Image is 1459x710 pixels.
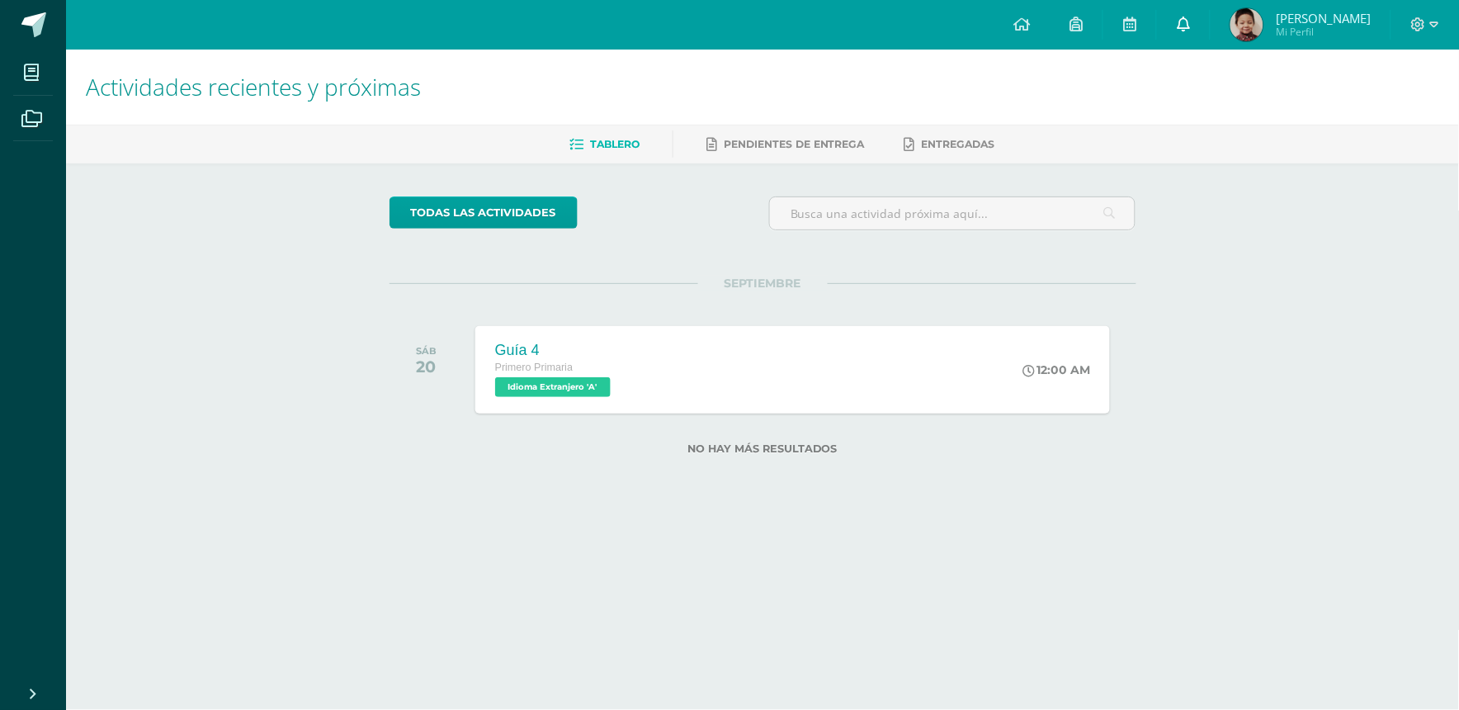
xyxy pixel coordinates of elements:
a: todas las Actividades [390,196,578,229]
span: Entregadas [922,138,995,150]
span: Idioma Extranjero 'A' [495,377,611,397]
span: Tablero [590,138,640,150]
span: [PERSON_NAME] [1276,10,1371,26]
div: 20 [416,357,437,376]
span: Pendientes de entrega [724,138,865,150]
a: Tablero [569,131,640,158]
img: 26130e2d8fb731118a17b668667ea6a0.png [1230,8,1263,41]
div: SÁB [416,345,437,357]
span: Actividades recientes y próximas [86,71,421,102]
input: Busca una actividad próxima aquí... [770,197,1136,230]
span: SEPTIEMBRE [698,276,828,291]
a: Pendientes de entrega [706,131,865,158]
label: No hay más resultados [390,443,1136,455]
span: Primero Primaria [495,362,573,373]
a: Entregadas [904,131,995,158]
div: Guía 4 [495,342,615,359]
div: 12:00 AM [1022,362,1090,377]
span: Mi Perfil [1276,25,1371,39]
